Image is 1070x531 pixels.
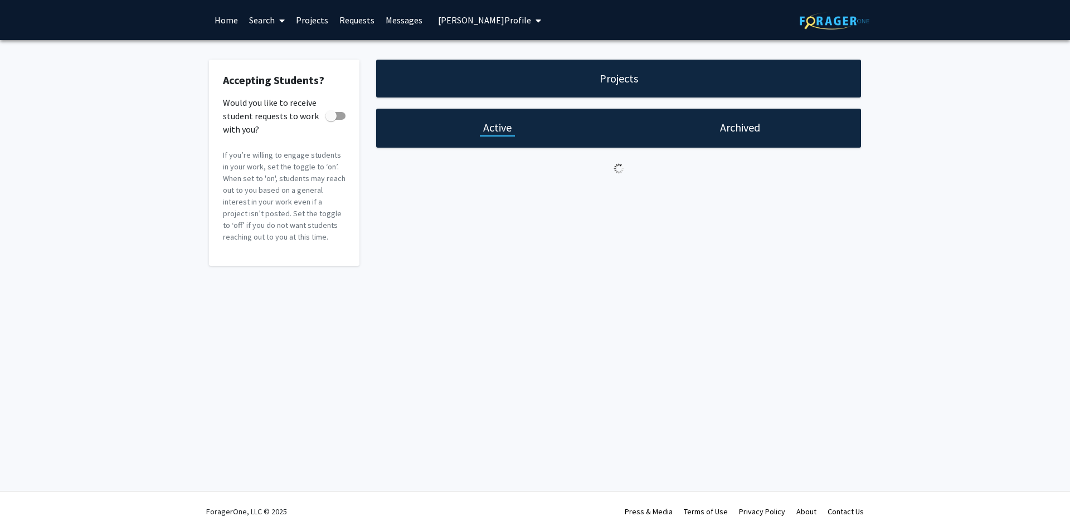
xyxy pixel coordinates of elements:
[438,14,531,26] span: [PERSON_NAME] Profile
[334,1,380,40] a: Requests
[209,1,244,40] a: Home
[483,120,512,135] h1: Active
[380,1,428,40] a: Messages
[290,1,334,40] a: Projects
[223,96,321,136] span: Would you like to receive student requests to work with you?
[828,506,864,517] a: Contact Us
[739,506,785,517] a: Privacy Policy
[600,71,638,86] h1: Projects
[223,149,346,243] p: If you’re willing to engage students in your work, set the toggle to ‘on’. When set to 'on', stud...
[244,1,290,40] a: Search
[223,74,346,87] h2: Accepting Students?
[800,12,869,30] img: ForagerOne Logo
[684,506,728,517] a: Terms of Use
[720,120,760,135] h1: Archived
[625,506,673,517] a: Press & Media
[796,506,816,517] a: About
[206,492,287,531] div: ForagerOne, LLC © 2025
[609,159,629,178] img: Loading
